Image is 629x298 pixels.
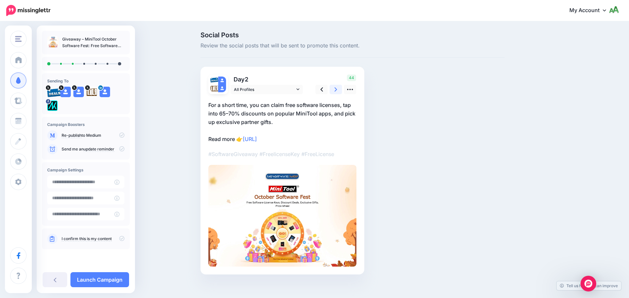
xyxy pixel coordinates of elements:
p: to Medium [62,132,124,138]
p: Giveaway – MiniTool October Software Fest: Free Software License Keys, Deals, Exclusive Gifts, Pr... [62,36,124,49]
img: 7e3f0d71fde156b5efb721bf3e11a08c_thumb.jpg [47,36,59,48]
a: Tell us how we can improve [557,281,621,290]
span: Review the social posts that will be sent to promote this content. [200,42,505,50]
img: agK0rCH6-27705.jpg [86,87,97,97]
img: user_default_image.png [100,87,110,97]
img: 7e3f0d71fde156b5efb721bf3e11a08c.jpg [208,165,356,267]
h4: Sending To [47,79,124,83]
img: user_default_image.png [60,87,71,97]
span: All Profiles [234,86,295,93]
img: agK0rCH6-27705.jpg [210,84,218,92]
p: #SoftwareGiveaway #FreelicenseKey #FreeLicense [208,150,356,158]
span: 2 [245,76,248,83]
h4: Campaign Settings [47,167,124,172]
img: user_default_image.png [218,77,226,84]
a: Re-publish [62,133,82,138]
a: I confirm this is my content [62,236,112,241]
div: Open Intercom Messenger [581,276,596,291]
p: For a short time, you can claim free software licenses, tap into 65–70% discounts on popular Mini... [208,101,356,143]
img: Missinglettr [6,5,50,16]
a: [URL] [243,136,257,142]
p: Day [231,75,304,84]
a: update reminder [84,147,114,152]
img: 300371053_782866562685722_1733786435366177641_n-bsa128417.png [47,100,58,111]
span: Social Posts [200,32,505,38]
img: user_default_image.png [218,84,226,92]
img: 95cf0fca748e57b5e67bba0a1d8b2b21-27699.png [210,77,218,82]
a: All Profiles [231,85,303,94]
img: menu.png [15,36,22,42]
a: My Account [563,3,619,19]
span: 44 [347,75,356,81]
img: 95cf0fca748e57b5e67bba0a1d8b2b21-27699.png [47,87,62,97]
h4: Campaign Boosters [47,122,124,127]
p: Send me an [62,146,124,152]
img: user_default_image.png [73,87,84,97]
